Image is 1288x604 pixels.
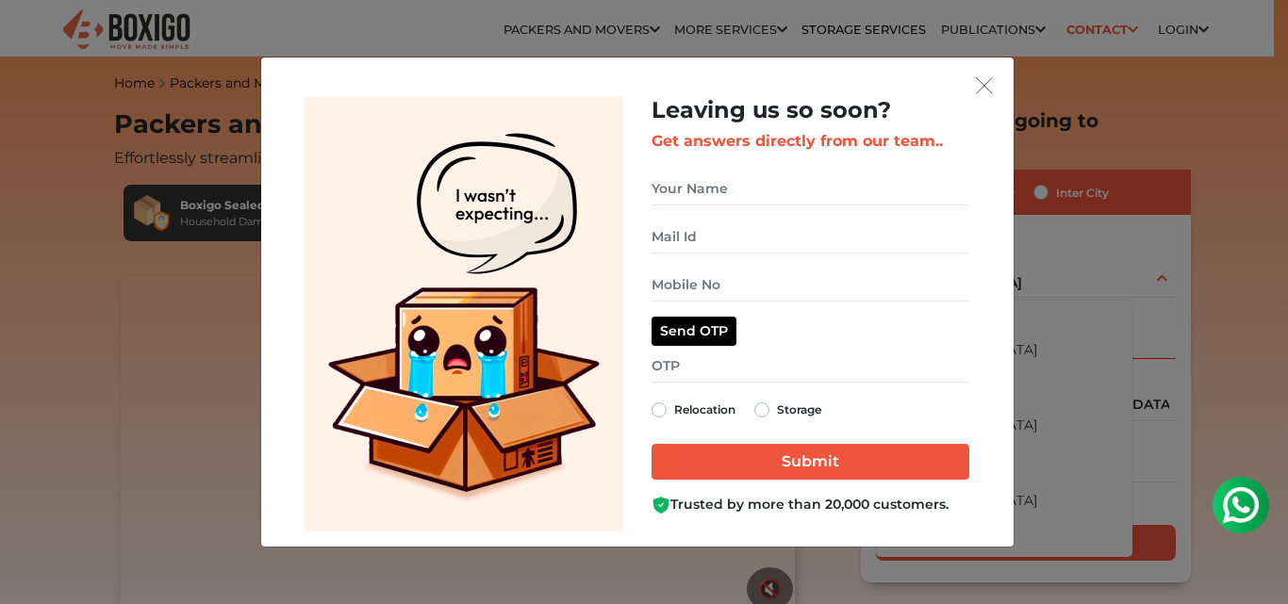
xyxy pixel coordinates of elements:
div: Trusted by more than 20,000 customers. [652,495,969,514]
label: Relocation [674,399,735,421]
img: Boxigo Customer Shield [652,496,670,514]
label: Storage [777,399,821,421]
button: Send OTP [652,317,736,346]
input: Submit [652,444,969,480]
input: Mobile No [652,269,969,302]
h2: Leaving us so soon? [652,97,969,124]
img: exit [976,77,993,94]
img: Lead Welcome Image [305,97,623,531]
input: Your Name [652,172,969,205]
input: Mail Id [652,220,969,253]
h3: Get answers directly from our team.. [652,132,969,150]
img: whatsapp-icon.svg [19,19,57,57]
input: OTP [652,350,969,383]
